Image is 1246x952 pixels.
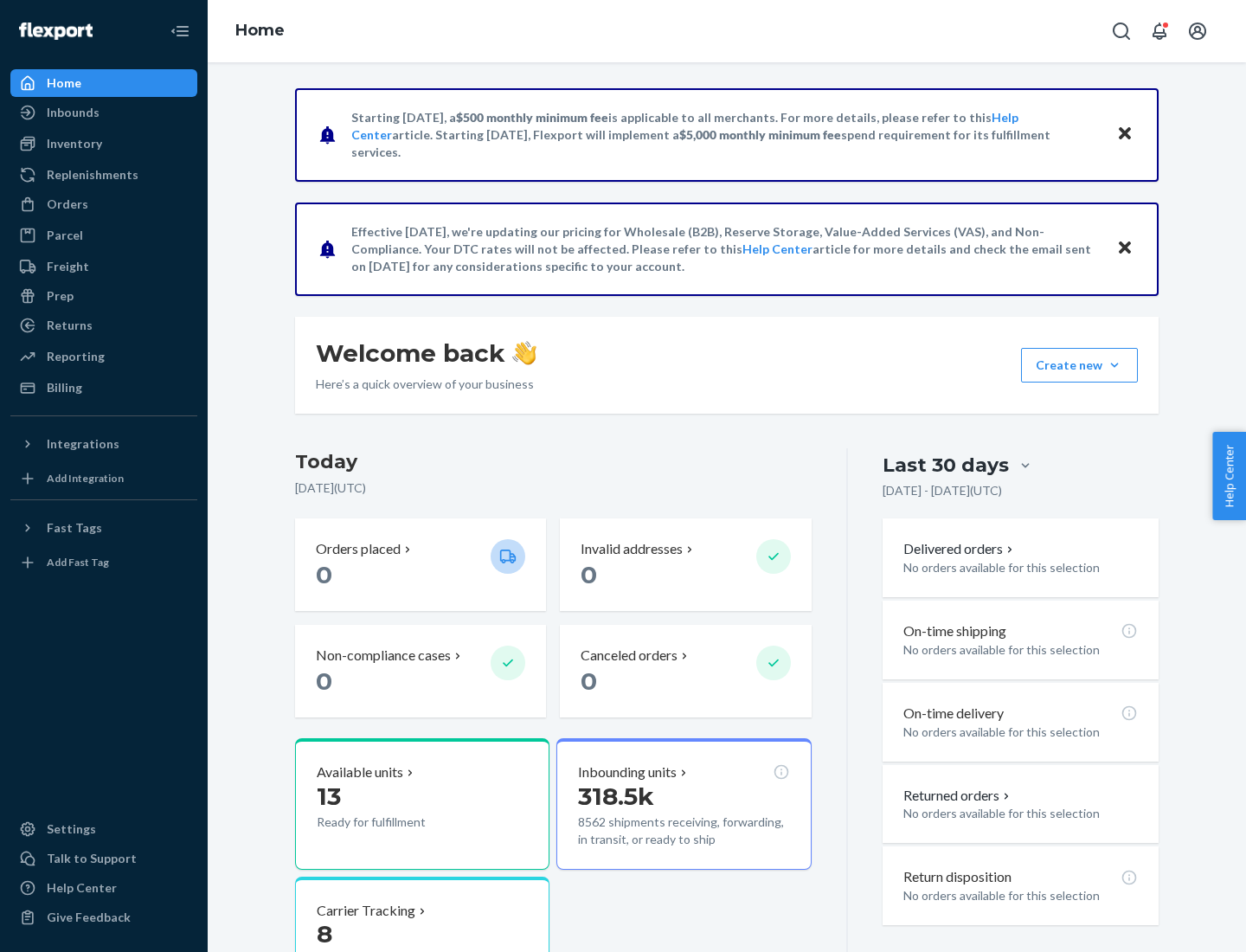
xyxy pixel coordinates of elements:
[10,815,197,843] a: Settings
[47,196,88,213] div: Orders
[47,555,109,569] div: Add Fast Tag
[578,814,789,848] p: 8562 shipments receiving, forwarding, in transit, or ready to ship
[351,109,1100,161] p: Starting [DATE], a is applicable to all merchants. For more details, please refer to this article...
[47,227,83,244] div: Parcel
[316,539,401,559] p: Orders placed
[903,724,1138,741] p: No orders available for this selection
[317,762,403,782] p: Available units
[47,519,102,537] div: Fast Tags
[47,850,137,867] div: Talk to Support
[10,253,197,280] a: Freight
[47,379,82,396] div: Billing
[581,646,678,666] p: Canceled orders
[581,560,597,589] span: 0
[316,338,536,369] h1: Welcome back
[10,845,197,872] a: Talk to Support
[235,21,285,40] a: Home
[10,465,197,492] a: Add Integration
[47,348,105,365] div: Reporting
[10,514,197,542] button: Fast Tags
[578,782,654,811] span: 318.5k
[679,127,841,142] span: $5,000 monthly minimum fee
[1104,14,1139,48] button: Open Search Box
[10,130,197,158] a: Inventory
[10,190,197,218] a: Orders
[742,241,812,256] a: Help Center
[581,666,597,696] span: 0
[903,786,1013,806] button: Returned orders
[556,738,811,870] button: Inbounding units318.5k8562 shipments receiving, forwarding, in transit, or ready to ship
[560,518,811,611] button: Invalid addresses 0
[47,317,93,334] div: Returns
[10,874,197,902] a: Help Center
[47,909,131,926] div: Give Feedback
[1142,14,1177,48] button: Open notifications
[1114,236,1136,261] button: Close
[1180,14,1215,48] button: Open account menu
[295,479,812,497] p: [DATE] ( UTC )
[47,879,117,897] div: Help Center
[47,74,81,92] div: Home
[1212,432,1246,520] button: Help Center
[1114,122,1136,147] button: Close
[883,482,1002,499] p: [DATE] - [DATE] ( UTC )
[316,666,332,696] span: 0
[351,223,1100,275] p: Effective [DATE], we're updating our pricing for Wholesale (B2B), Reserve Storage, Value-Added Se...
[47,104,100,121] div: Inbounds
[222,6,299,56] ol: breadcrumbs
[47,471,124,486] div: Add Integration
[295,625,546,717] button: Non-compliance cases 0
[1021,348,1138,383] button: Create new
[10,549,197,576] a: Add Fast Tag
[10,904,197,931] button: Give Feedback
[10,282,197,310] a: Prep
[47,258,89,275] div: Freight
[10,69,197,97] a: Home
[317,901,415,921] p: Carrier Tracking
[578,762,677,782] p: Inbounding units
[10,312,197,339] a: Returns
[10,343,197,370] a: Reporting
[317,814,477,831] p: Ready for fulfillment
[47,287,74,305] div: Prep
[903,559,1138,576] p: No orders available for this selection
[903,887,1138,904] p: No orders available for this selection
[163,14,197,48] button: Close Navigation
[903,704,1004,724] p: On-time delivery
[903,805,1138,822] p: No orders available for this selection
[317,782,341,811] span: 13
[10,222,197,249] a: Parcel
[47,166,138,183] div: Replenishments
[903,539,1017,559] button: Delivered orders
[456,110,608,125] span: $500 monthly minimum fee
[316,560,332,589] span: 0
[19,23,93,40] img: Flexport logo
[47,820,96,838] div: Settings
[295,518,546,611] button: Orders placed 0
[512,341,536,365] img: hand-wave emoji
[317,919,332,949] span: 8
[903,867,1012,887] p: Return disposition
[10,374,197,402] a: Billing
[316,646,451,666] p: Non-compliance cases
[47,135,102,152] div: Inventory
[47,435,119,453] div: Integrations
[10,99,197,126] a: Inbounds
[903,641,1138,659] p: No orders available for this selection
[316,376,536,393] p: Here’s a quick overview of your business
[295,738,549,870] button: Available units13Ready for fulfillment
[295,448,812,476] h3: Today
[883,452,1009,479] div: Last 30 days
[10,430,197,458] button: Integrations
[560,625,811,717] button: Canceled orders 0
[10,161,197,189] a: Replenishments
[903,621,1006,641] p: On-time shipping
[581,539,683,559] p: Invalid addresses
